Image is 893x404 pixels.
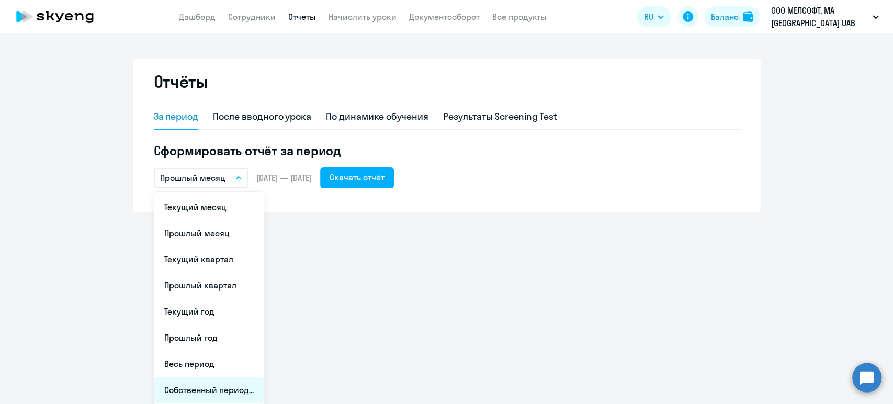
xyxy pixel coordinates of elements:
button: ООО МЕЛСОФТ, MA [GEOGRAPHIC_DATA] UAB [766,4,884,29]
span: RU [644,10,653,23]
h5: Сформировать отчёт за период [154,142,740,159]
h2: Отчёты [154,71,208,92]
button: Скачать отчёт [320,167,394,188]
div: Результаты Screening Test [443,110,557,123]
span: [DATE] — [DATE] [256,172,312,183]
a: Начислить уроки [329,11,397,22]
p: ООО МЕЛСОФТ, MA [GEOGRAPHIC_DATA] UAB [771,4,868,29]
div: По динамике обучения [326,110,428,123]
img: balance [743,11,753,22]
button: Балансbalance [705,6,760,27]
div: За период [154,110,199,123]
div: Баланс [711,10,739,23]
button: RU [637,6,671,27]
div: После вводного урока [213,110,311,123]
a: Дашборд [179,11,216,22]
a: Все продукты [492,11,547,22]
a: Сотрудники [228,11,276,22]
a: Отчеты [288,11,316,22]
p: Прошлый месяц [160,171,225,184]
a: Документооборот [409,11,480,22]
button: Прошлый месяц [154,168,248,188]
div: Скачать отчёт [330,171,385,183]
